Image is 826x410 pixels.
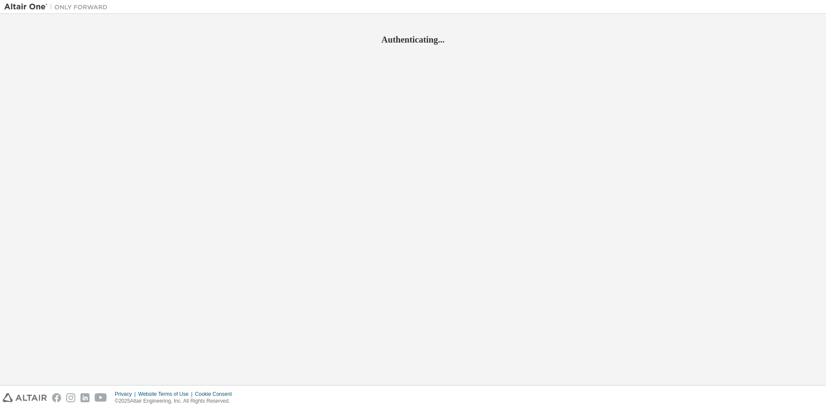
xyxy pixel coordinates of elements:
[3,393,47,402] img: altair_logo.svg
[4,34,822,45] h2: Authenticating...
[52,393,61,402] img: facebook.svg
[115,391,138,398] div: Privacy
[80,393,89,402] img: linkedin.svg
[115,398,237,405] p: © 2025 Altair Engineering, Inc. All Rights Reserved.
[138,391,195,398] div: Website Terms of Use
[66,393,75,402] img: instagram.svg
[195,391,237,398] div: Cookie Consent
[4,3,112,11] img: Altair One
[95,393,107,402] img: youtube.svg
